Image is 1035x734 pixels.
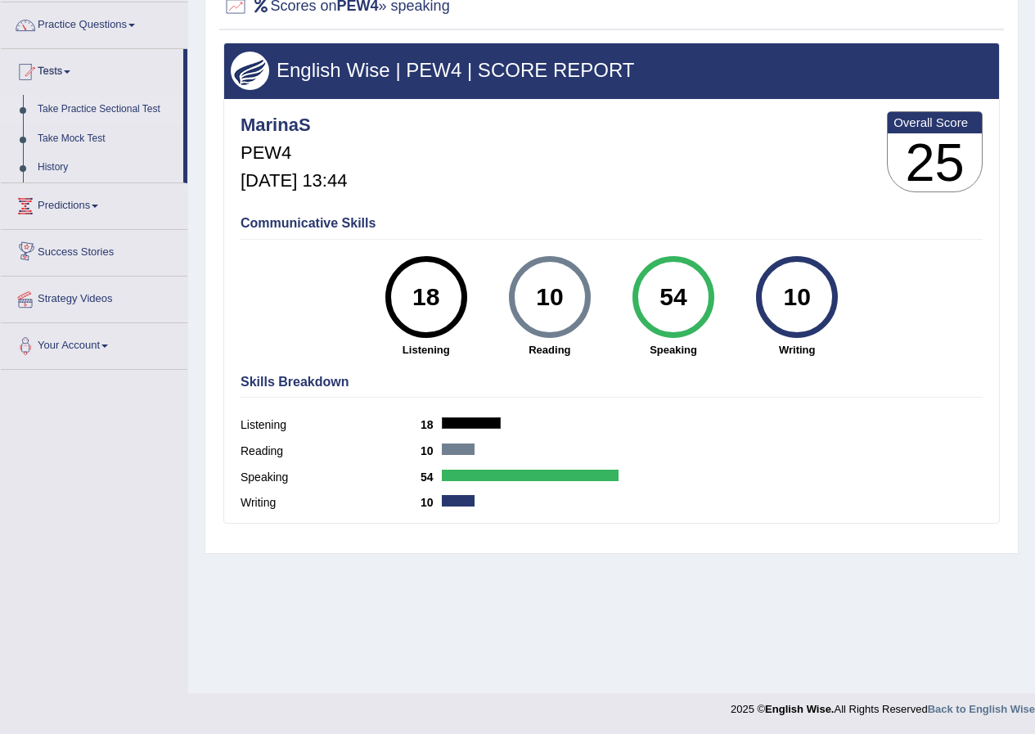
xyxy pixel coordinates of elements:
b: 10 [421,496,442,509]
strong: Listening [372,342,479,358]
a: Practice Questions [1,2,187,43]
h5: PEW4 [241,143,347,163]
b: Overall Score [893,115,976,129]
a: Strategy Videos [1,277,187,317]
h4: MarinaS [241,115,347,135]
a: Take Mock Test [30,124,183,154]
a: Take Practice Sectional Test [30,95,183,124]
strong: Speaking [619,342,727,358]
h4: Skills Breakdown [241,375,983,390]
b: 18 [421,418,442,431]
strong: English Wise. [765,703,834,715]
strong: Reading [496,342,603,358]
div: 2025 © All Rights Reserved [731,693,1035,717]
div: 54 [643,263,703,331]
h5: [DATE] 13:44 [241,171,347,191]
a: History [30,153,183,182]
a: Predictions [1,183,187,224]
label: Listening [241,417,421,434]
b: 10 [421,444,442,457]
a: Success Stories [1,230,187,271]
label: Writing [241,494,421,511]
div: 10 [767,263,827,331]
b: 54 [421,471,442,484]
h4: Communicative Skills [241,216,983,231]
a: Your Account [1,323,187,364]
img: wings.png [231,52,269,90]
div: 18 [396,263,456,331]
div: 10 [520,263,579,331]
label: Reading [241,443,421,460]
h3: English Wise | PEW4 | SCORE REPORT [231,60,992,81]
a: Tests [1,49,183,90]
a: Back to English Wise [928,703,1035,715]
label: Speaking [241,469,421,486]
strong: Writing [744,342,851,358]
h3: 25 [888,133,982,192]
